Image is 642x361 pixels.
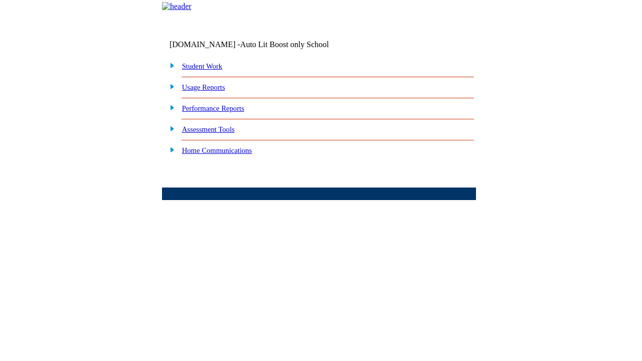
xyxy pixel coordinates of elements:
a: Home Communications [182,146,252,154]
img: plus.gif [165,145,175,154]
img: plus.gif [165,61,175,70]
img: plus.gif [165,103,175,112]
a: Usage Reports [182,83,225,91]
img: plus.gif [165,124,175,133]
nobr: Auto Lit Boost only School [240,40,329,49]
a: Assessment Tools [182,125,235,133]
a: Student Work [182,62,222,70]
img: plus.gif [165,82,175,91]
td: [DOMAIN_NAME] - [170,40,354,49]
img: header [162,2,192,11]
a: Performance Reports [182,104,244,112]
